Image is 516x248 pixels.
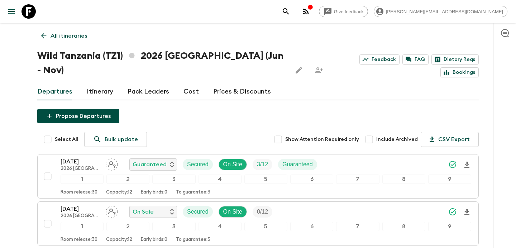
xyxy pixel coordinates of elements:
p: Secured [187,160,209,169]
svg: Download Onboarding [463,208,471,216]
button: [DATE]2026 [GEOGRAPHIC_DATA] (Jun - Nov)Assign pack leaderOn SaleSecuredOn SiteTrip Fill123456789... [37,201,479,246]
p: Room release: 30 [61,190,97,195]
div: 8 [382,175,425,184]
div: 4 [199,222,242,231]
button: Edit this itinerary [292,63,306,77]
p: On Site [223,208,242,216]
p: Guaranteed [133,160,167,169]
p: On Sale [133,208,154,216]
span: Include Archived [376,136,418,143]
div: Secured [183,159,213,170]
div: 2 [106,222,149,231]
div: 8 [382,222,425,231]
div: 1 [61,175,104,184]
span: Assign pack leader [106,161,118,166]
p: 2026 [GEOGRAPHIC_DATA] (Jun - Nov) [61,213,100,219]
div: 5 [244,222,287,231]
div: 4 [199,175,242,184]
span: [PERSON_NAME][EMAIL_ADDRESS][DOMAIN_NAME] [382,9,507,14]
p: 0 / 12 [257,208,268,216]
span: Share this itinerary [312,63,326,77]
a: Bulk update [84,132,147,147]
span: Select All [55,136,78,143]
button: CSV Export [421,132,479,147]
a: FAQ [402,54,429,65]
a: Pack Leaders [128,83,169,100]
p: 3 / 12 [257,160,268,169]
div: 9 [428,175,471,184]
p: Secured [187,208,209,216]
p: 2026 [GEOGRAPHIC_DATA] (Jun - Nov) [61,166,100,172]
p: Capacity: 12 [106,190,132,195]
div: Trip Fill [253,159,272,170]
a: Feedback [359,54,400,65]
p: Bulk update [105,135,138,144]
p: Room release: 30 [61,237,97,243]
svg: Synced Successfully [448,160,457,169]
p: Early birds: 0 [141,190,167,195]
div: Secured [183,206,213,218]
button: [DATE]2026 [GEOGRAPHIC_DATA] (Jun - Nov)Assign pack leaderGuaranteedSecuredOn SiteTrip FillGuaran... [37,154,479,199]
h1: Wild Tanzania (TZ1) 2026 [GEOGRAPHIC_DATA] (Jun - Nov) [37,49,286,77]
div: 7 [336,222,379,231]
p: [DATE] [61,205,100,213]
div: Trip Fill [253,206,272,218]
div: On Site [219,206,247,218]
svg: Download Onboarding [463,161,471,169]
p: All itineraries [51,32,87,40]
svg: Synced Successfully [448,208,457,216]
a: Prices & Discounts [213,83,271,100]
p: [DATE] [61,157,100,166]
span: Show Attention Required only [285,136,359,143]
span: Assign pack leader [106,208,118,214]
p: Early birds: 0 [141,237,167,243]
p: On Site [223,160,242,169]
a: Itinerary [87,83,113,100]
div: 7 [336,175,379,184]
a: Departures [37,83,72,100]
div: 5 [244,175,287,184]
p: To guarantee: 3 [176,237,210,243]
div: On Site [219,159,247,170]
div: 2 [106,175,149,184]
button: search adventures [279,4,293,19]
button: menu [4,4,19,19]
div: 6 [290,222,333,231]
a: Give feedback [319,6,368,17]
div: 1 [61,222,104,231]
div: 3 [152,175,195,184]
button: Propose Departures [37,109,119,123]
a: Dietary Reqs [431,54,479,65]
p: To guarantee: 3 [176,190,210,195]
p: Capacity: 12 [106,237,132,243]
div: 6 [290,175,333,184]
div: 9 [428,222,471,231]
div: [PERSON_NAME][EMAIL_ADDRESS][DOMAIN_NAME] [374,6,507,17]
a: Bookings [440,67,479,77]
a: Cost [183,83,199,100]
span: Give feedback [330,9,368,14]
div: 3 [152,222,195,231]
p: Guaranteed [282,160,313,169]
a: All itineraries [37,29,91,43]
